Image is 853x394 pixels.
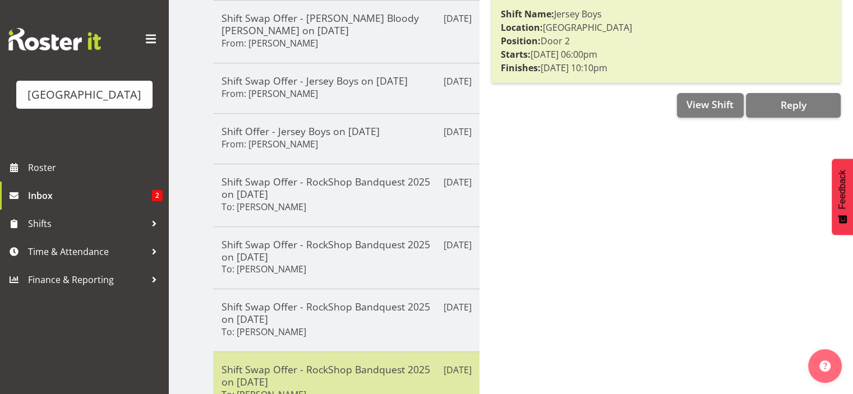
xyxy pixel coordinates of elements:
[222,38,318,49] h6: From: [PERSON_NAME]
[686,98,734,111] span: View Shift
[819,360,831,372] img: help-xxl-2.png
[443,12,471,25] p: [DATE]
[500,48,530,61] strong: Starts:
[222,125,471,137] h5: Shift Offer - Jersey Boys on [DATE]
[443,300,471,314] p: [DATE]
[500,62,540,74] strong: Finishes:
[780,98,806,112] span: Reply
[500,8,554,20] strong: Shift Name:
[222,238,471,263] h5: Shift Swap Offer - RockShop Bandquest 2025 on [DATE]
[746,93,841,118] button: Reply
[28,271,146,288] span: Finance & Reporting
[443,238,471,252] p: [DATE]
[222,75,471,87] h5: Shift Swap Offer - Jersey Boys on [DATE]
[27,86,141,103] div: [GEOGRAPHIC_DATA]
[28,243,146,260] span: Time & Attendance
[28,215,146,232] span: Shifts
[8,28,101,50] img: Rosterit website logo
[443,75,471,88] p: [DATE]
[837,170,847,209] span: Feedback
[443,175,471,189] p: [DATE]
[222,12,471,36] h5: Shift Swap Offer - [PERSON_NAME] Bloody [PERSON_NAME] on [DATE]
[500,35,540,47] strong: Position:
[222,201,306,212] h6: To: [PERSON_NAME]
[222,326,306,337] h6: To: [PERSON_NAME]
[677,93,744,118] button: View Shift
[222,263,306,275] h6: To: [PERSON_NAME]
[28,187,152,204] span: Inbox
[222,300,471,325] h5: Shift Swap Offer - RockShop Bandquest 2025 on [DATE]
[28,159,163,176] span: Roster
[443,125,471,138] p: [DATE]
[222,363,471,388] h5: Shift Swap Offer - RockShop Bandquest 2025 on [DATE]
[222,175,471,200] h5: Shift Swap Offer - RockShop Bandquest 2025 on [DATE]
[222,138,318,150] h6: From: [PERSON_NAME]
[152,190,163,201] span: 2
[443,363,471,377] p: [DATE]
[500,21,542,34] strong: Location:
[222,88,318,99] h6: From: [PERSON_NAME]
[832,159,853,235] button: Feedback - Show survey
